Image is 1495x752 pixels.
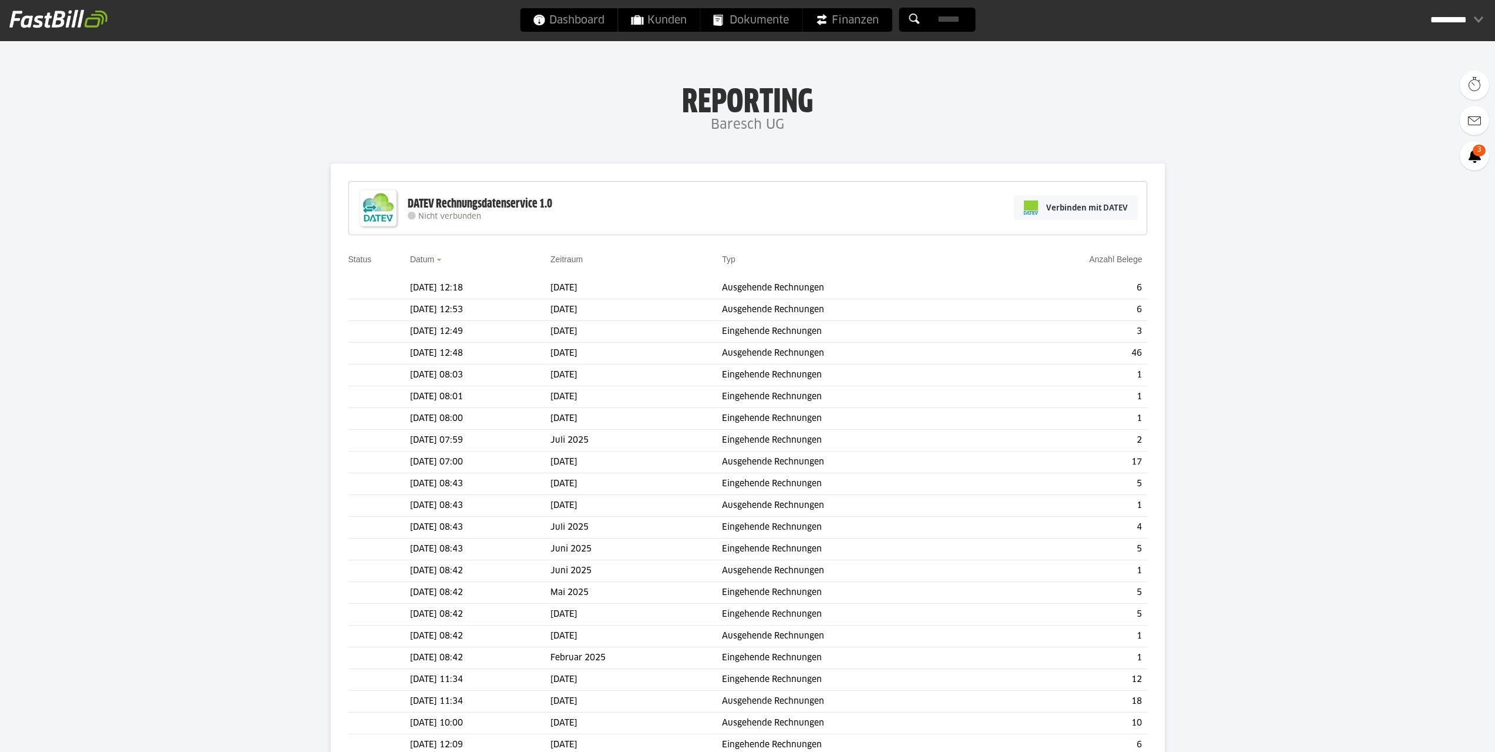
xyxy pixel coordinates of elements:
h1: Reporting [117,83,1378,113]
td: Eingehende Rechnungen [722,473,993,495]
a: 3 [1460,141,1489,171]
td: 1 [993,365,1147,386]
td: 18 [993,691,1147,713]
a: Finanzen [802,8,892,32]
td: Ausgehende Rechnungen [722,691,993,713]
td: [DATE] 10:00 [410,713,550,734]
td: [DATE] 08:42 [410,560,550,582]
div: DATEV Rechnungsdatenservice 1.0 [408,196,552,212]
td: [DATE] [550,713,722,734]
a: Datum [410,255,434,264]
td: Ausgehende Rechnungen [722,626,993,647]
td: [DATE] [550,278,722,299]
td: Eingehende Rechnungen [722,386,993,408]
td: 1 [993,386,1147,408]
td: [DATE] [550,604,722,626]
td: [DATE] [550,691,722,713]
span: 3 [1473,145,1486,156]
img: DATEV-Datenservice Logo [355,185,402,232]
td: 3 [993,321,1147,343]
td: Eingehende Rechnungen [722,430,993,452]
td: 2 [993,430,1147,452]
td: Ausgehende Rechnungen [722,495,993,517]
td: Eingehende Rechnungen [722,321,993,343]
td: [DATE] 11:34 [410,691,550,713]
td: Ausgehende Rechnungen [722,560,993,582]
img: pi-datev-logo-farbig-24.svg [1024,200,1038,215]
td: [DATE] 08:43 [410,473,550,495]
a: Verbinden mit DATEV [1014,195,1138,220]
span: Dokumente [713,8,789,32]
td: [DATE] [550,386,722,408]
td: Juni 2025 [550,560,722,582]
img: fastbill_logo_white.png [9,9,107,28]
td: Juli 2025 [550,430,722,452]
td: [DATE] [550,626,722,647]
a: Typ [722,255,735,264]
a: Anzahl Belege [1089,255,1142,264]
td: [DATE] [550,343,722,365]
td: Ausgehende Rechnungen [722,299,993,321]
td: Februar 2025 [550,647,722,669]
td: [DATE] [550,299,722,321]
td: [DATE] 12:48 [410,343,550,365]
td: 10 [993,713,1147,734]
span: Verbinden mit DATEV [1046,202,1128,213]
td: [DATE] 07:00 [410,452,550,473]
td: Eingehende Rechnungen [722,539,993,560]
td: [DATE] 08:42 [410,604,550,626]
span: Finanzen [815,8,879,32]
td: Juli 2025 [550,517,722,539]
td: 17 [993,452,1147,473]
td: Eingehende Rechnungen [722,408,993,430]
td: Eingehende Rechnungen [722,517,993,539]
td: Eingehende Rechnungen [722,365,993,386]
td: Mai 2025 [550,582,722,604]
td: 1 [993,495,1147,517]
a: Dokumente [700,8,802,32]
span: Kunden [631,8,687,32]
td: Ausgehende Rechnungen [722,343,993,365]
td: 12 [993,669,1147,691]
td: [DATE] [550,408,722,430]
a: Status [348,255,372,264]
td: 46 [993,343,1147,365]
td: 6 [993,278,1147,299]
td: [DATE] [550,473,722,495]
td: Ausgehende Rechnungen [722,278,993,299]
td: 5 [993,473,1147,495]
td: 6 [993,299,1147,321]
td: 1 [993,626,1147,647]
td: [DATE] 08:00 [410,408,550,430]
td: [DATE] 12:18 [410,278,550,299]
span: Dashboard [533,8,604,32]
img: sort_desc.gif [436,259,444,261]
td: [DATE] [550,321,722,343]
span: Nicht verbunden [418,213,481,220]
a: Dashboard [520,8,617,32]
td: Juni 2025 [550,539,722,560]
td: [DATE] 08:42 [410,626,550,647]
td: [DATE] 12:53 [410,299,550,321]
td: [DATE] 08:42 [410,582,550,604]
td: Ausgehende Rechnungen [722,452,993,473]
td: [DATE] 07:59 [410,430,550,452]
td: [DATE] 08:43 [410,539,550,560]
td: 5 [993,582,1147,604]
td: 5 [993,539,1147,560]
td: [DATE] 08:42 [410,647,550,669]
td: 1 [993,408,1147,430]
td: 5 [993,604,1147,626]
td: [DATE] [550,495,722,517]
iframe: Öffnet ein Widget, in dem Sie weitere Informationen finden [1405,717,1483,746]
td: Ausgehende Rechnungen [722,713,993,734]
td: 1 [993,647,1147,669]
td: [DATE] 08:01 [410,386,550,408]
td: [DATE] [550,452,722,473]
a: Zeitraum [550,255,583,264]
a: Kunden [618,8,700,32]
td: 1 [993,560,1147,582]
td: [DATE] [550,365,722,386]
td: Eingehende Rechnungen [722,669,993,691]
td: [DATE] 08:03 [410,365,550,386]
